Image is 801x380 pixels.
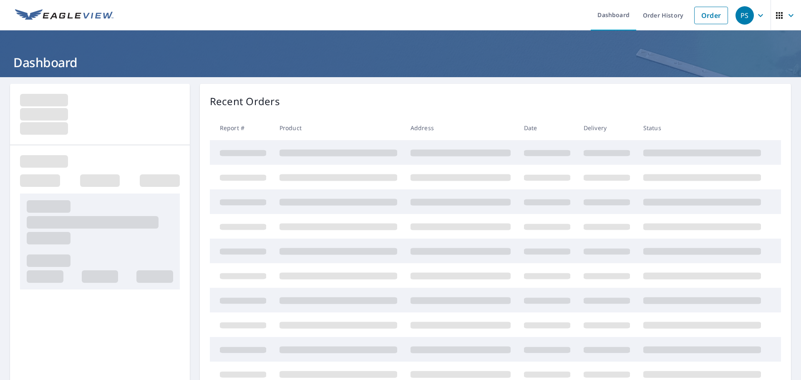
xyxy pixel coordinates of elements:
[694,7,728,24] a: Order
[273,116,404,140] th: Product
[577,116,637,140] th: Delivery
[517,116,577,140] th: Date
[210,94,280,109] p: Recent Orders
[10,54,791,71] h1: Dashboard
[210,116,273,140] th: Report #
[15,9,113,22] img: EV Logo
[736,6,754,25] div: PS
[637,116,768,140] th: Status
[404,116,517,140] th: Address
